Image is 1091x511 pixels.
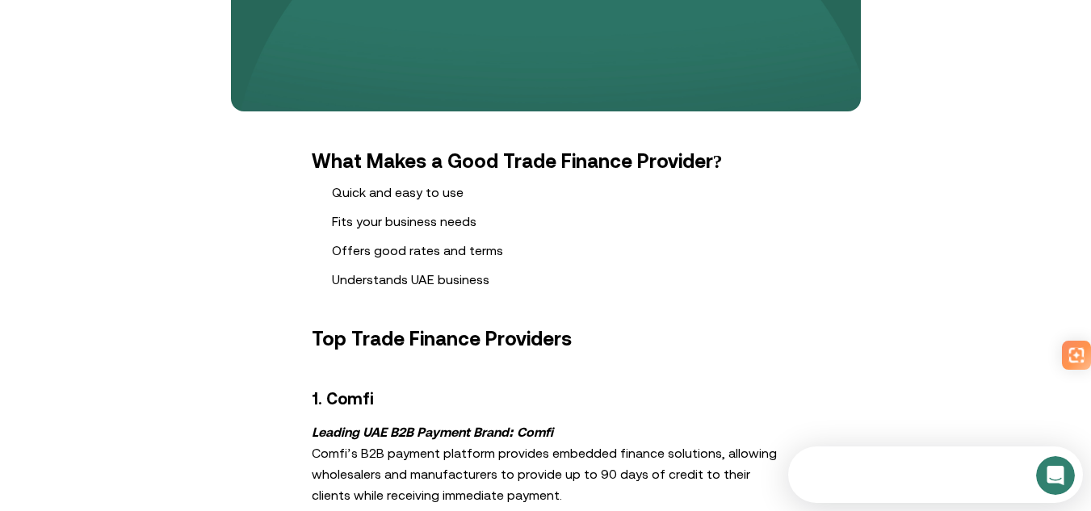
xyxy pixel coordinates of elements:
[17,14,265,27] div: Need help?
[17,27,265,44] div: The team typically replies in a few minutes.
[788,446,1083,503] iframe: Intercom live chat discovery launcher
[312,425,553,439] strong: Leading UAE B2B Payment Brand: Comfi
[312,389,780,408] h3: 1. Comfi
[332,182,800,202] li: Quick and easy to use
[332,212,800,231] li: Fits your business needs
[312,150,780,173] h2: What Makes a Good Trade Finance Provider?
[1036,456,1075,495] iframe: Intercom live chat
[312,328,780,350] h2: Top Trade Finance Providers
[332,270,800,289] li: Understands UAE business
[6,6,313,51] div: Open Intercom Messenger
[332,241,800,260] li: Offers good rates and terms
